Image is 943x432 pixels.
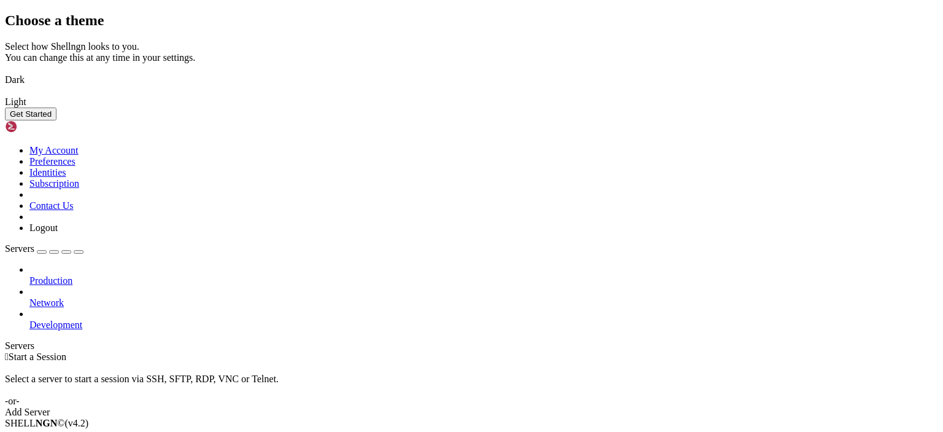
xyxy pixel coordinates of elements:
a: Identities [29,167,66,178]
a: Development [29,320,938,331]
li: Development [29,308,938,331]
li: Network [29,286,938,308]
a: Network [29,297,938,308]
li: Production [29,264,938,286]
div: Dark [5,74,938,85]
div: Select a server to start a session via SSH, SFTP, RDP, VNC or Telnet. -or- [5,363,938,407]
span: Network [29,297,64,308]
a: Logout [29,222,58,233]
div: Select how Shellngn looks to you. You can change this at any time in your settings. [5,41,938,63]
span: 4.2.0 [65,418,89,428]
a: Servers [5,243,83,254]
img: Shellngn [5,120,76,133]
span: SHELL © [5,418,88,428]
span: Production [29,275,72,286]
span: Start a Session [9,351,66,362]
a: Preferences [29,156,76,167]
h2: Choose a theme [5,12,938,29]
button: Get Started [5,108,56,120]
div: Add Server [5,407,938,418]
div: Light [5,96,938,108]
a: Production [29,275,938,286]
span: Development [29,320,82,330]
a: My Account [29,145,79,155]
a: Contact Us [29,200,74,211]
b: NGN [36,418,58,428]
span: Servers [5,243,34,254]
a: Subscription [29,178,79,189]
span:  [5,351,9,362]
div: Servers [5,340,938,351]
